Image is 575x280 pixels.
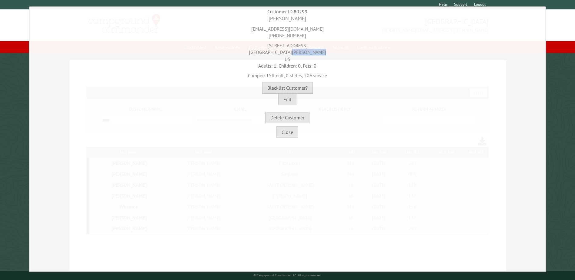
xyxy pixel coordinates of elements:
div: [STREET_ADDRESS] [GEOGRAPHIC_DATA][PERSON_NAME] US [31,39,544,62]
button: Edit [278,94,296,105]
div: Customer ID 80299 [31,8,544,15]
div: [PERSON_NAME] [31,15,544,22]
button: Delete Customer [265,112,309,123]
small: © Campground Commander LLC. All rights reserved. [253,273,322,277]
button: Close [276,126,298,138]
div: [EMAIL_ADDRESS][DOMAIN_NAME] [PHONE_NUMBER] [31,22,544,39]
button: Blacklist Customer? [262,82,313,94]
div: Camper: 15ft null, 0 slides, 20A service [31,69,544,79]
div: Adults: 1, Children: 0, Pets: 0 [31,62,544,69]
